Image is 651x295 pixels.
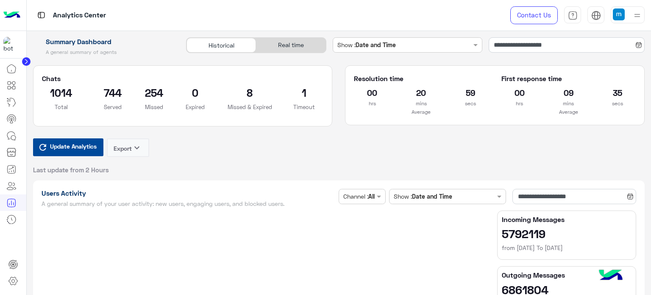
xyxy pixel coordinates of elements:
h2: 744 [93,86,132,99]
span: Update Analytics [48,140,99,152]
div: Real time [256,38,325,53]
img: tab [36,10,47,20]
p: secs [599,99,636,108]
p: Served [93,103,132,111]
a: Contact Us [510,6,558,24]
p: Average [501,108,636,116]
img: profile [632,10,643,21]
a: tab [564,6,581,24]
button: Exportkeyboard_arrow_down [107,138,149,157]
span: Last update from 2 Hours [33,166,109,174]
img: userImage [613,8,625,20]
h2: 00 [501,86,538,99]
h2: 59 [452,86,489,99]
h5: A general summary of agents [33,49,177,56]
h2: 1 [285,86,324,99]
h5: Incoming Messages [502,215,632,224]
p: hrs [501,99,538,108]
div: Historical [186,38,256,53]
h2: 09 [550,86,587,99]
p: secs [452,99,489,108]
h2: 35 [599,86,636,99]
h2: 8 [228,86,272,99]
p: Timeout [285,103,324,111]
h1: Users Activity [42,189,336,197]
h1: Summary Dashboard [33,37,177,46]
h2: 5792119 [502,227,632,240]
h2: 254 [145,86,163,99]
h6: from [DATE] To [DATE] [502,244,632,252]
i: keyboard_arrow_down [132,143,142,153]
h5: A general summary of your user activity: new users, engaging users, and blocked users. [42,200,336,207]
h2: 20 [403,86,440,99]
p: Expired [176,103,215,111]
h5: Chats [42,74,324,83]
img: tab [568,11,578,20]
p: Total [42,103,81,111]
p: mins [550,99,587,108]
img: 1403182699927242 [3,37,19,52]
p: Analytics Center [53,10,106,21]
h2: 1014 [42,86,81,99]
h5: First response time [501,74,636,83]
img: Logo [3,6,20,24]
p: mins [403,99,440,108]
p: hrs [354,99,390,108]
p: Average [354,108,488,116]
button: Update Analytics [33,138,103,156]
img: tab [591,11,601,20]
p: Missed [145,103,163,111]
h5: Resolution time [354,74,488,83]
h5: Outgoing Messages [502,271,632,279]
h2: 00 [354,86,390,99]
h2: 0 [176,86,215,99]
p: Missed & Expired [228,103,272,111]
img: hulul-logo.png [596,261,626,291]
